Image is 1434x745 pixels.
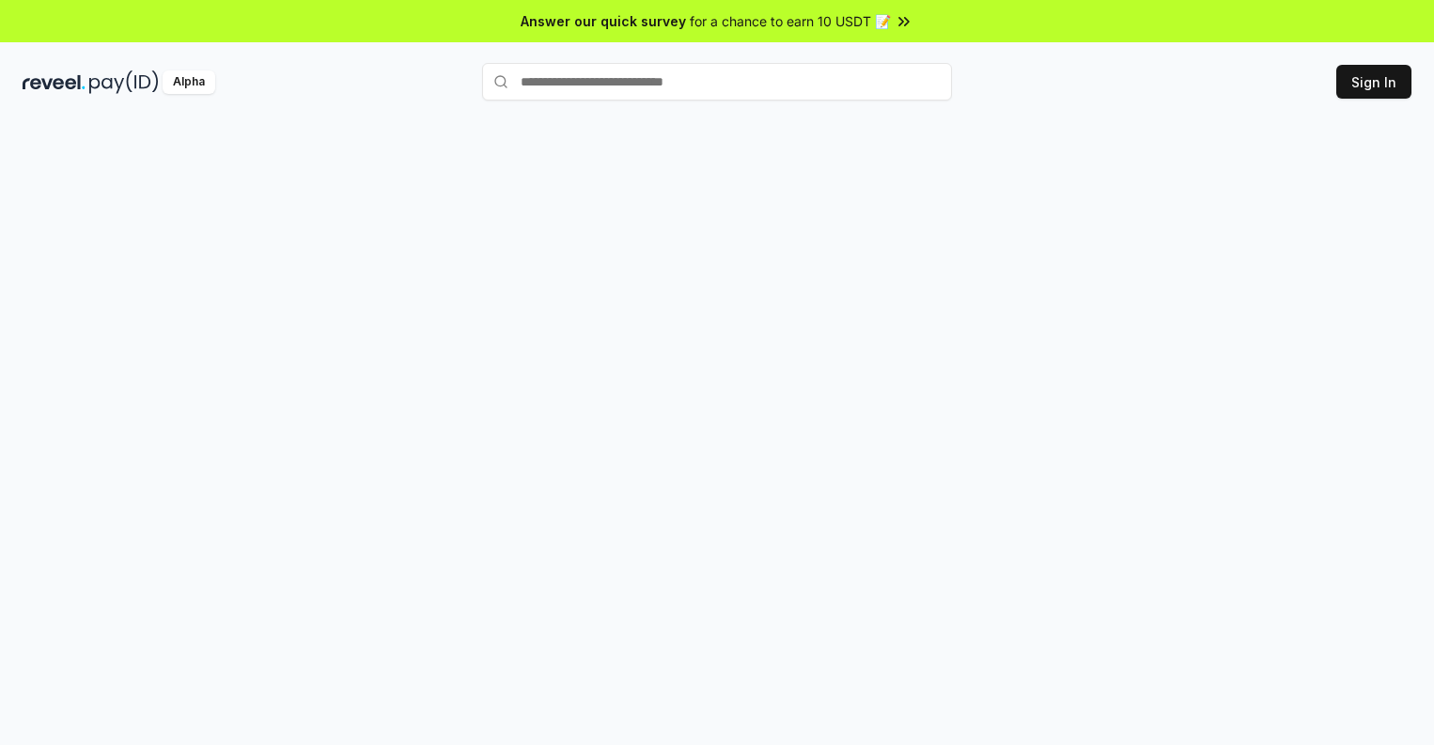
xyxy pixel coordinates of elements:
[23,70,86,94] img: reveel_dark
[1336,65,1411,99] button: Sign In
[89,70,159,94] img: pay_id
[690,11,891,31] span: for a chance to earn 10 USDT 📝
[163,70,215,94] div: Alpha
[521,11,686,31] span: Answer our quick survey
